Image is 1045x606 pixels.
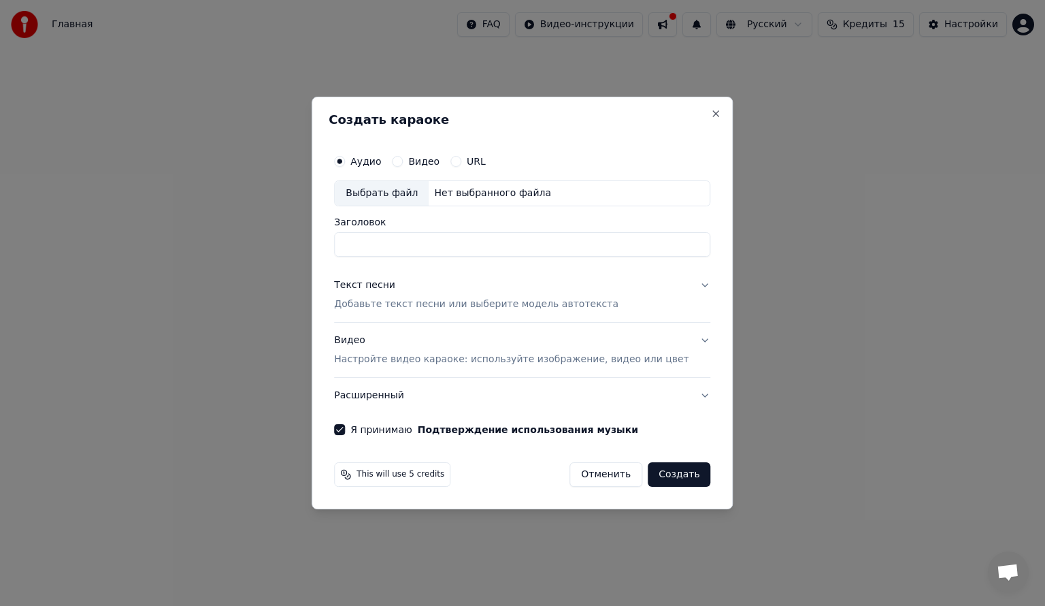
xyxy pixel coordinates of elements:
label: Заголовок [334,217,710,227]
div: Нет выбранного файла [429,187,557,200]
button: Создать [648,462,710,487]
label: Я принимаю [350,425,638,434]
label: URL [467,157,486,166]
span: This will use 5 credits [356,469,444,480]
button: Расширенный [334,378,710,413]
label: Аудио [350,157,381,166]
p: Настройте видео караоке: используйте изображение, видео или цвет [334,353,689,366]
button: Отменить [569,462,642,487]
button: ВидеоНастройте видео караоке: используйте изображение, видео или цвет [334,323,710,377]
div: Видео [334,334,689,366]
button: Я принимаю [418,425,638,434]
h2: Создать караоке [329,114,716,126]
div: Текст песни [334,278,395,292]
div: Выбрать файл [335,181,429,206]
button: Текст песниДобавьте текст песни или выберите модель автотекста [334,268,710,322]
label: Видео [408,157,439,166]
p: Добавьте текст песни или выберите модель автотекста [334,298,618,311]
